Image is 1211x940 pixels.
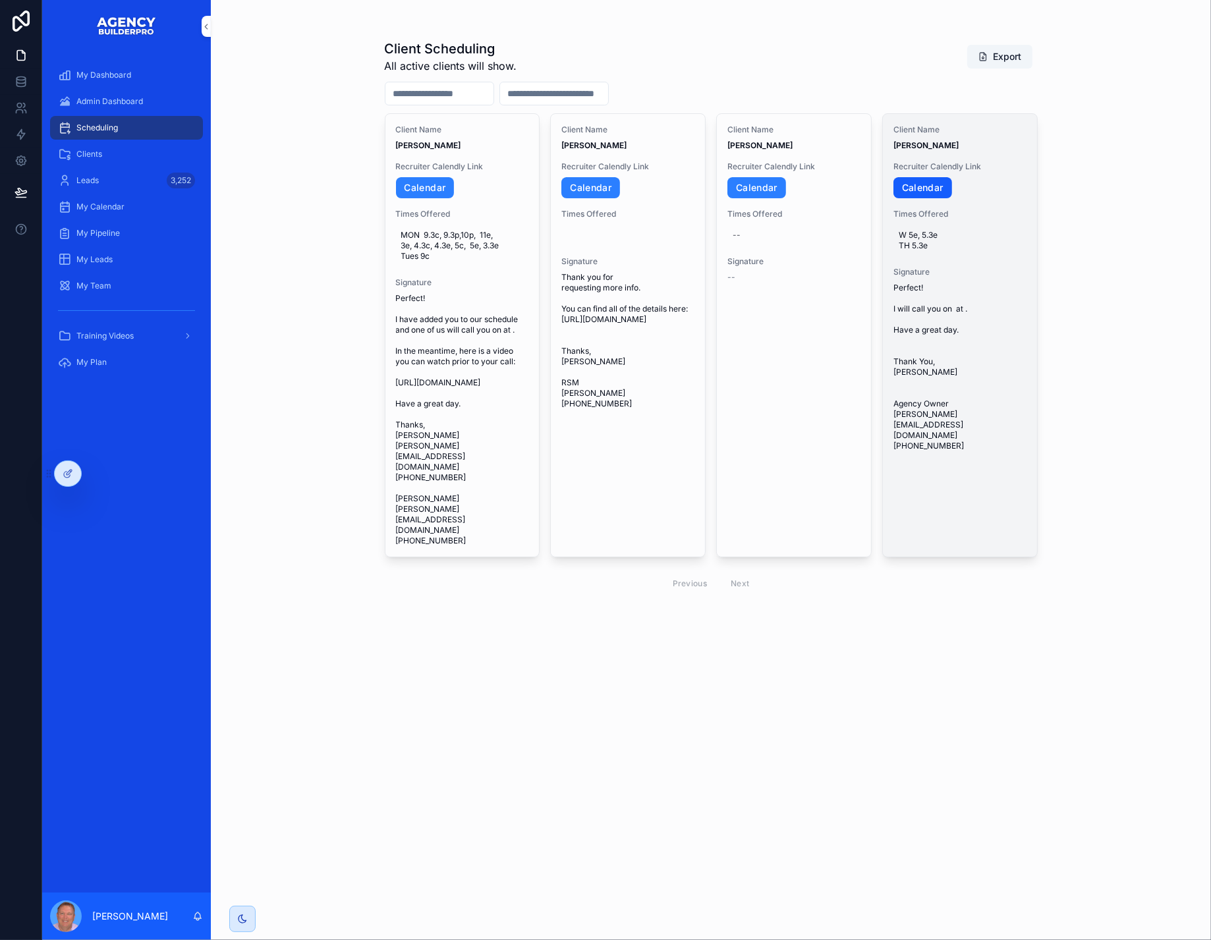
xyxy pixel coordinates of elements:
[50,324,203,348] a: Training Videos
[561,272,694,409] span: Thank you for requesting more info. You can find all of the details here: [URL][DOMAIN_NAME] Than...
[50,142,203,166] a: Clients
[561,124,694,135] span: Client Name
[76,123,118,133] span: Scheduling
[50,350,203,374] a: My Plan
[76,228,120,238] span: My Pipeline
[50,274,203,298] a: My Team
[967,45,1032,69] button: Export
[727,140,793,150] strong: [PERSON_NAME]
[385,58,517,74] span: All active clients will show.
[396,277,529,288] span: Signature
[893,177,952,198] a: Calendar
[396,209,529,219] span: Times Offered
[76,149,102,159] span: Clients
[396,124,529,135] span: Client Name
[50,169,203,192] a: Leads3,252
[396,140,461,150] strong: [PERSON_NAME]
[76,70,131,80] span: My Dashboard
[893,283,1027,451] span: Perfect! I will call you on at . Have a great day. Thank You, [PERSON_NAME] Agency Owner [PERSON_...
[76,202,125,212] span: My Calendar
[727,256,860,267] span: Signature
[96,16,157,37] img: App logo
[385,40,517,58] h1: Client Scheduling
[396,293,529,546] span: Perfect! I have added you to our schedule and one of us will call you on at . In the meantime, he...
[76,175,99,186] span: Leads
[727,177,786,198] a: Calendar
[50,63,203,87] a: My Dashboard
[561,140,627,150] strong: [PERSON_NAME]
[561,256,694,267] span: Signature
[396,161,529,172] span: Recruiter Calendly Link
[76,357,107,368] span: My Plan
[893,161,1027,172] span: Recruiter Calendly Link
[882,113,1038,557] a: Client Name[PERSON_NAME]Recruiter Calendly LinkCalendarTimes OfferedW 5e, 5.3e TH 5.3eSignaturePe...
[50,116,203,140] a: Scheduling
[50,90,203,113] a: Admin Dashboard
[76,96,143,107] span: Admin Dashboard
[76,331,134,341] span: Training Videos
[716,113,872,557] a: Client Name[PERSON_NAME]Recruiter Calendly LinkCalendarTimes Offered--Signature--
[50,221,203,245] a: My Pipeline
[561,209,694,219] span: Times Offered
[76,281,111,291] span: My Team
[899,230,1021,251] span: W 5e, 5.3e TH 5.3e
[396,177,455,198] a: Calendar
[727,209,860,219] span: Times Offered
[561,177,620,198] a: Calendar
[727,272,735,283] span: --
[893,267,1027,277] span: Signature
[727,124,860,135] span: Client Name
[401,230,524,262] span: MON 9.3c, 9.3p,10p, 11e, 3e, 4.3c, 4.3e, 5c, 5e, 3.3e Tues 9c
[167,173,195,188] div: 3,252
[893,140,959,150] strong: [PERSON_NAME]
[385,113,540,557] a: Client Name[PERSON_NAME]Recruiter Calendly LinkCalendarTimes OfferedMON 9.3c, 9.3p,10p, 11e, 3e, ...
[733,230,741,240] div: --
[76,254,113,265] span: My Leads
[92,910,168,923] p: [PERSON_NAME]
[550,113,706,557] a: Client Name[PERSON_NAME]Recruiter Calendly LinkCalendarTimes OfferedSignatureThank you for reques...
[42,53,211,393] div: scrollable content
[893,124,1027,135] span: Client Name
[893,209,1027,219] span: Times Offered
[561,161,694,172] span: Recruiter Calendly Link
[50,195,203,219] a: My Calendar
[50,248,203,271] a: My Leads
[727,161,860,172] span: Recruiter Calendly Link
